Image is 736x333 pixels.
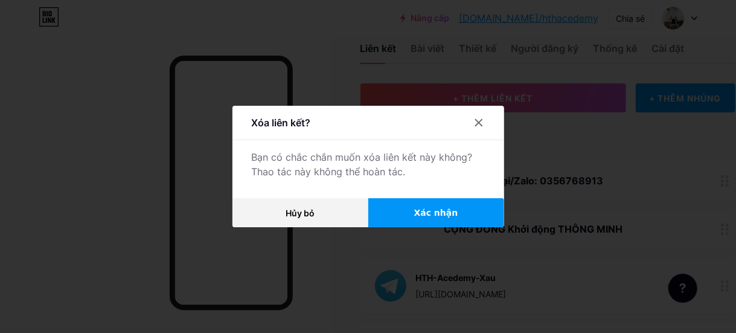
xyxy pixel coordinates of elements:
font: Xóa liên kết? [252,117,311,129]
font: Xác nhận [414,208,458,218]
button: Hủy bỏ [232,198,368,227]
font: Bạn có chắc chắn muốn xóa liên kết này không? Thao tác này không thể hoàn tác. [252,151,473,178]
button: Xác nhận [368,198,504,227]
font: Hủy bỏ [286,208,315,218]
